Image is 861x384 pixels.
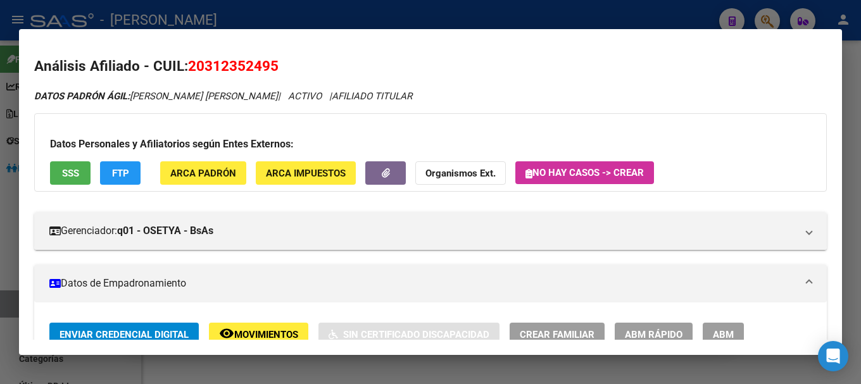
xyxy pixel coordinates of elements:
button: SSS [50,161,91,185]
mat-panel-title: Datos de Empadronamiento [49,276,796,291]
span: ARCA Impuestos [266,168,346,179]
span: [PERSON_NAME] [PERSON_NAME] [34,90,278,102]
span: 20312352495 [188,58,279,74]
div: Open Intercom Messenger [818,341,848,371]
span: Enviar Credencial Digital [60,329,189,340]
h3: Datos Personales y Afiliatorios según Entes Externos: [50,137,811,152]
button: ARCA Impuestos [256,161,356,185]
span: Sin Certificado Discapacidad [343,329,489,340]
mat-icon: remove_red_eye [219,326,234,341]
button: Sin Certificado Discapacidad [318,323,500,346]
mat-panel-title: Gerenciador: [49,223,796,238]
button: Movimientos [209,323,308,346]
button: Crear Familiar [510,323,605,346]
h2: Análisis Afiliado - CUIL: [34,56,827,77]
strong: DATOS PADRÓN ÁGIL: [34,90,130,102]
span: ABM [713,329,734,340]
button: ARCA Padrón [160,161,246,185]
strong: q01 - OSETYA - BsAs [117,223,213,238]
span: Crear Familiar [520,329,594,340]
button: Organismos Ext. [415,161,506,185]
span: FTP [112,168,129,179]
span: ABM Rápido [625,329,682,340]
mat-expansion-panel-header: Datos de Empadronamiento [34,264,827,302]
button: ABM Rápido [615,323,693,346]
mat-expansion-panel-header: Gerenciador:q01 - OSETYA - BsAs [34,212,827,250]
button: No hay casos -> Crear [515,161,654,184]
button: ABM [703,323,744,346]
strong: Organismos Ext. [425,168,496,179]
button: Enviar Credencial Digital [49,323,199,346]
span: No hay casos -> Crear [525,167,644,178]
i: | ACTIVO | [34,90,412,102]
button: FTP [100,161,141,185]
span: ARCA Padrón [170,168,236,179]
span: SSS [62,168,79,179]
span: Movimientos [234,329,298,340]
span: AFILIADO TITULAR [332,90,412,102]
